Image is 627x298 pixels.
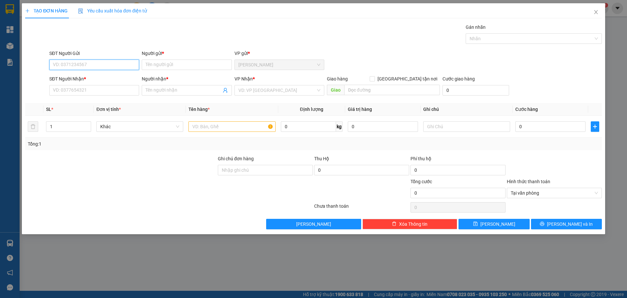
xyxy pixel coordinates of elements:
[188,107,210,112] span: Tên hàng
[28,140,242,148] div: Tổng: 1
[421,103,513,116] th: Ghi chú
[266,219,361,229] button: [PERSON_NAME]
[327,76,348,81] span: Giao hàng
[458,219,529,229] button: save[PERSON_NAME]
[348,107,372,112] span: Giá trị hàng
[362,219,458,229] button: deleteXóa Thông tin
[96,107,121,112] span: Đơn vị tính
[410,155,506,165] div: Phí thu hộ
[442,76,475,81] label: Cước giao hàng
[515,107,538,112] span: Cước hàng
[480,220,515,228] span: [PERSON_NAME]
[78,8,147,13] span: Yêu cầu xuất hóa đơn điện tử
[28,121,38,132] button: delete
[218,156,254,161] label: Ghi chú đơn hàng
[188,121,275,132] input: VD: Bàn, Ghế
[547,220,593,228] span: [PERSON_NAME] và In
[46,107,51,112] span: SL
[234,76,253,81] span: VP Nhận
[587,3,605,22] button: Close
[218,165,313,175] input: Ghi chú đơn hàng
[473,221,478,227] span: save
[375,75,440,82] span: [GEOGRAPHIC_DATA] tận nơi
[313,202,410,214] div: Chưa thanh toán
[238,60,320,70] span: Cao Tốc
[296,220,331,228] span: [PERSON_NAME]
[327,85,344,95] span: Giao
[348,121,418,132] input: 0
[410,179,432,184] span: Tổng cước
[591,124,599,129] span: plus
[142,50,232,57] div: Người gửi
[336,121,343,132] span: kg
[442,85,509,96] input: Cước giao hàng
[234,50,324,57] div: VP gửi
[344,85,440,95] input: Dọc đường
[300,107,323,112] span: Định lượng
[314,156,329,161] span: Thu Hộ
[531,219,602,229] button: printer[PERSON_NAME] và In
[25,8,68,13] span: TẠO ĐƠN HÀNG
[392,221,396,227] span: delete
[142,75,232,82] div: Người nhận
[511,188,598,198] span: Tại văn phòng
[540,221,544,227] span: printer
[466,25,486,30] label: Gán nhãn
[223,88,228,93] span: user-add
[49,75,139,82] div: SĐT Người Nhận
[593,9,599,15] span: close
[591,121,599,132] button: plus
[78,9,83,14] img: icon
[49,50,139,57] div: SĐT Người Gửi
[507,179,550,184] label: Hình thức thanh toán
[100,122,179,131] span: Khác
[423,121,510,132] input: Ghi Chú
[25,9,30,13] span: plus
[399,220,427,228] span: Xóa Thông tin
